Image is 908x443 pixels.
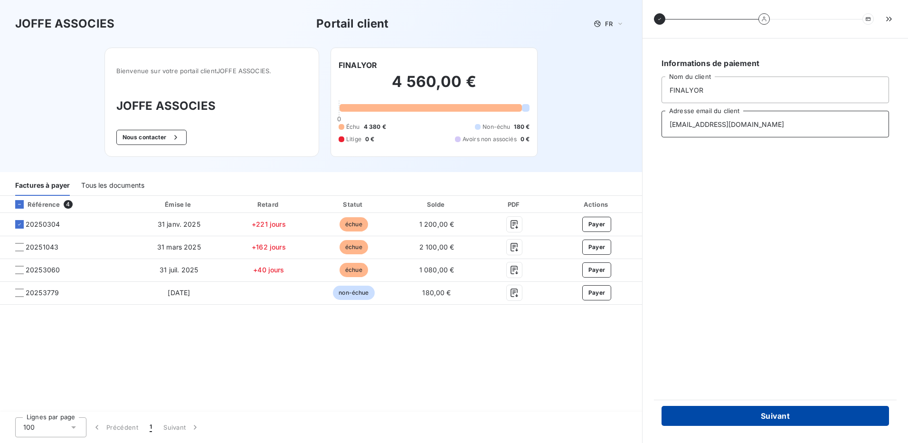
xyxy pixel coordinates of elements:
[365,135,374,144] span: 0 €
[252,243,286,251] span: +162 jours
[339,72,530,101] h2: 4 560,00 €
[520,135,530,144] span: 0 €
[8,200,60,209] div: Référence
[26,265,60,275] span: 20253060
[150,423,152,432] span: 1
[26,242,58,252] span: 20251043
[23,423,35,432] span: 100
[419,266,454,274] span: 1 080,00 €
[15,176,70,196] div: Factures à payer
[337,115,341,123] span: 0
[333,286,374,300] span: non-échue
[158,417,206,437] button: Suivant
[662,77,889,103] input: placeholder
[364,123,386,131] span: 4 380 €
[340,240,368,254] span: échue
[81,176,144,196] div: Tous les documents
[64,200,72,209] span: 4
[168,289,190,297] span: [DATE]
[227,200,310,209] div: Retard
[340,217,368,231] span: échue
[514,123,530,131] span: 180 €
[144,417,158,437] button: 1
[313,200,394,209] div: Statut
[116,130,187,145] button: Nous contacter
[158,220,200,228] span: 31 janv. 2025
[346,123,360,131] span: Échu
[419,220,454,228] span: 1 200,00 €
[463,135,517,144] span: Avoirs non associés
[482,123,510,131] span: Non-échu
[253,266,284,274] span: +40 jours
[116,97,307,115] h3: JOFFE ASSOCIES
[340,263,368,277] span: échue
[582,217,612,232] button: Payer
[316,15,388,32] h3: Portail client
[422,289,451,297] span: 180,00 €
[26,220,60,229] span: 20250304
[662,111,889,137] input: placeholder
[397,200,475,209] div: Solde
[662,58,889,69] h6: Informations de paiement
[480,200,549,209] div: PDF
[582,240,612,255] button: Payer
[116,67,307,75] span: Bienvenue sur votre portail client JOFFE ASSOCIES .
[419,243,454,251] span: 2 100,00 €
[134,200,224,209] div: Émise le
[339,59,377,71] h6: FINALYOR
[662,406,889,426] button: Suivant
[346,135,361,144] span: Litige
[252,220,286,228] span: +221 jours
[582,262,612,278] button: Payer
[157,243,201,251] span: 31 mars 2025
[86,417,144,437] button: Précédent
[605,20,613,28] span: FR
[15,15,114,32] h3: JOFFE ASSOCIES
[160,266,198,274] span: 31 juil. 2025
[553,200,640,209] div: Actions
[582,285,612,300] button: Payer
[26,288,59,298] span: 20253779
